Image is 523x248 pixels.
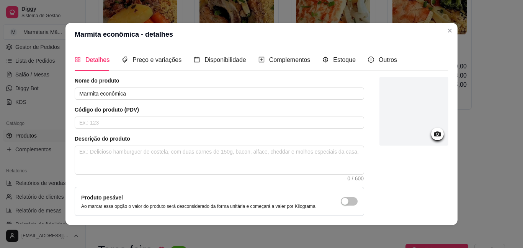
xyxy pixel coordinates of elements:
[132,57,181,63] span: Preço e variações
[85,57,110,63] span: Detalhes
[269,57,311,63] span: Complementos
[258,57,265,63] span: plus-square
[75,106,364,113] article: Código do produto (PDV)
[81,203,317,209] p: Ao marcar essa opção o valor do produto será desconsiderado da forma unitária e começará a valer ...
[194,57,200,63] span: calendar
[65,23,458,46] header: Marmita econômica - detalhes
[444,24,456,37] button: Close
[75,57,81,63] span: appstore
[75,117,364,129] input: Ex.: 123
[75,88,364,100] input: Ex.: Hamburguer de costela
[322,57,329,63] span: code-sandbox
[379,57,397,63] span: Outros
[75,77,364,84] article: Nome do produto
[75,135,364,143] article: Descrição do produto
[204,57,246,63] span: Disponibilidade
[368,57,374,63] span: info-circle
[333,57,356,63] span: Estoque
[81,195,123,201] label: Produto pesável
[122,57,128,63] span: tags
